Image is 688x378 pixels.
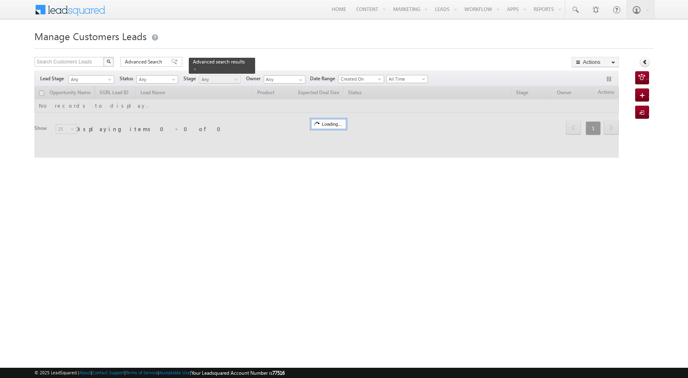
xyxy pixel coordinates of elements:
a: Any [136,75,178,84]
span: Any [199,76,238,83]
span: Status [120,75,136,82]
span: Advanced search results [193,59,245,65]
button: Actions [572,57,619,67]
div: Loading... [311,119,346,129]
span: 77516 [272,370,285,376]
span: Manage Customers Leads [34,29,147,43]
a: Terms of Service [126,370,158,375]
a: All Time [386,75,428,83]
span: Date Range [310,75,338,82]
a: Acceptable Use [159,370,190,375]
a: About [79,370,91,375]
a: Any [199,75,241,84]
span: Lead Stage [40,75,67,82]
span: All Time [387,75,425,83]
a: Contact Support [92,370,124,375]
span: Any [69,76,111,83]
img: Search [106,59,111,63]
span: Stage [183,75,199,82]
a: Created On [338,75,384,83]
span: Owner [246,75,264,82]
span: Created On [339,75,381,83]
span: Advanced Search [125,58,165,66]
span: Your Leadsquared Account Number is [191,370,285,376]
a: Show All Items [294,76,305,84]
span: © 2025 LeadSquared | | | | | [34,369,285,377]
input: Type to Search [264,75,306,84]
a: Any [68,75,114,84]
span: Any [137,76,176,83]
